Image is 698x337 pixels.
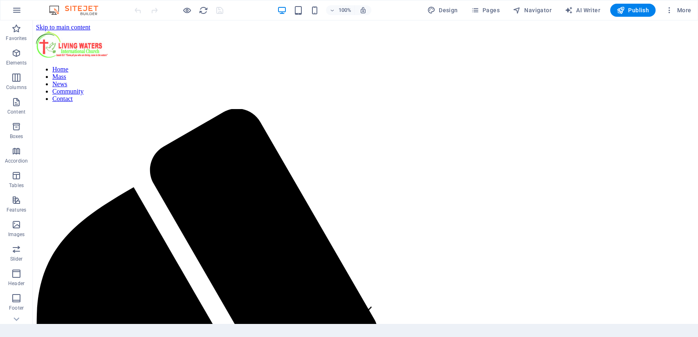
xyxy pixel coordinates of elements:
[513,6,552,14] span: Navigator
[427,6,458,14] span: Design
[467,4,503,17] button: Pages
[10,133,23,140] p: Boxes
[6,84,27,91] p: Columns
[471,6,499,14] span: Pages
[5,158,28,164] p: Accordion
[617,6,649,14] span: Publish
[10,256,23,262] p: Slider
[665,6,691,14] span: More
[3,11,75,37] img: livingwatersbanner-lreOj5qBoSU75NeqKAZGfQ.jpg
[359,7,367,14] i: On resize automatically adjust zoom level to fit chosen device.
[20,53,34,60] a: Mass
[47,5,108,15] img: Editor Logo
[8,280,25,287] p: Header
[8,231,25,238] p: Images
[3,3,58,10] a: Skip to main content
[424,4,461,17] button: Design
[198,5,208,15] button: reload
[9,182,24,189] p: Tables
[561,4,604,17] button: AI Writer
[662,4,694,17] button: More
[6,60,27,66] p: Elements
[20,67,51,74] a: Community
[6,35,27,42] p: Favorites
[424,4,461,17] div: Design (Ctrl+Alt+Y)
[610,4,655,17] button: Publish
[9,305,24,311] p: Footer
[7,109,25,115] p: Content
[20,45,36,52] a: Home
[7,207,26,213] p: Features
[509,4,555,17] button: Navigator
[20,75,40,82] a: Contact
[326,5,355,15] button: 100%
[338,5,351,15] h6: 100%
[199,6,208,15] i: Reload page
[565,6,600,14] span: AI Writer
[20,60,34,67] a: News
[182,5,192,15] button: Click here to leave preview mode and continue editing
